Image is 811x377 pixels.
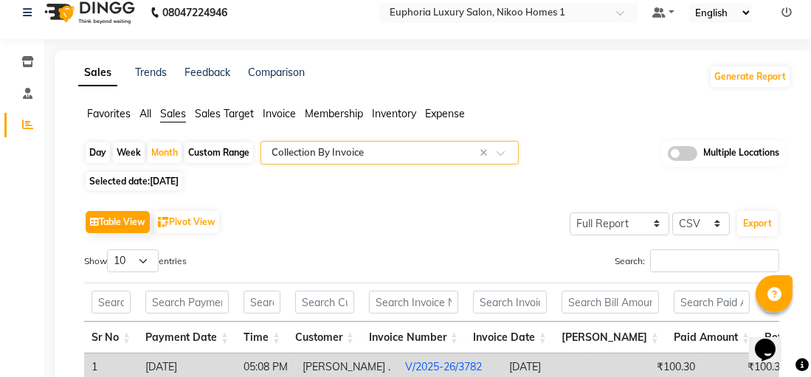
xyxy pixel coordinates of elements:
[466,322,554,353] th: Invoice Date: activate to sort column ascending
[86,142,110,163] div: Day
[369,291,458,314] input: Search Invoice Number
[87,107,131,120] span: Favorites
[138,322,236,353] th: Payment Date: activate to sort column ascending
[107,249,159,272] select: Showentries
[674,291,750,314] input: Search Paid Amount
[305,107,363,120] span: Membership
[244,291,280,314] input: Search Time
[148,142,182,163] div: Month
[236,322,288,353] th: Time: activate to sort column ascending
[184,66,230,79] a: Feedback
[737,211,778,236] button: Export
[615,249,779,272] label: Search:
[703,146,779,161] span: Multiple Locations
[295,291,354,314] input: Search Customer
[158,217,169,228] img: pivot.png
[78,60,117,86] a: Sales
[84,322,138,353] th: Sr No: activate to sort column ascending
[263,107,296,120] span: Invoice
[248,66,305,79] a: Comparison
[160,107,186,120] span: Sales
[154,211,219,233] button: Pivot View
[749,318,796,362] iframe: chat widget
[554,322,666,353] th: Bill Amount: activate to sort column ascending
[372,107,416,120] span: Inventory
[473,291,547,314] input: Search Invoice Date
[150,176,179,187] span: [DATE]
[195,107,254,120] span: Sales Target
[84,249,187,272] label: Show entries
[86,172,182,190] span: Selected date:
[145,291,229,314] input: Search Payment Date
[362,322,466,353] th: Invoice Number: activate to sort column ascending
[92,291,131,314] input: Search Sr No
[86,211,150,233] button: Table View
[480,145,492,161] span: Clear all
[135,66,167,79] a: Trends
[650,249,779,272] input: Search:
[666,322,757,353] th: Paid Amount: activate to sort column ascending
[113,142,145,163] div: Week
[425,107,465,120] span: Expense
[288,322,362,353] th: Customer: activate to sort column ascending
[184,142,253,163] div: Custom Range
[139,107,151,120] span: All
[711,66,790,87] button: Generate Report
[562,291,659,314] input: Search Bill Amount
[405,360,482,373] a: V/2025-26/3782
